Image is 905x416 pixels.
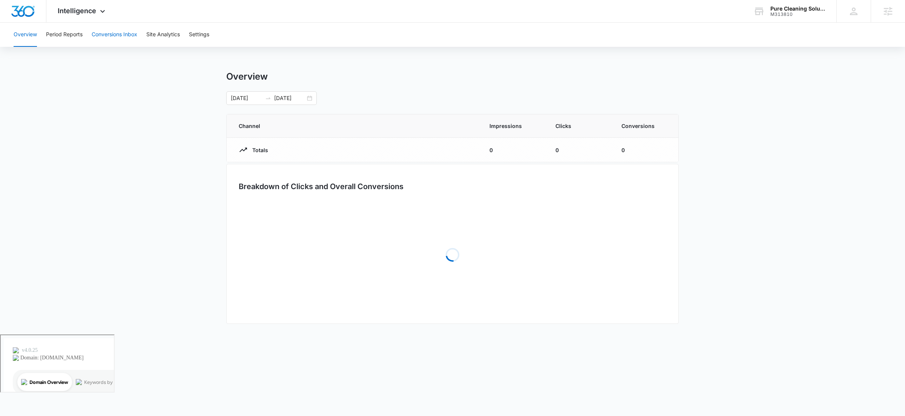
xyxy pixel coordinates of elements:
[248,146,268,154] p: Totals
[20,20,83,26] div: Domain: [DOMAIN_NAME]
[29,45,67,49] div: Domain Overview
[231,94,262,102] input: Start date
[555,122,603,130] span: Clicks
[265,95,271,101] span: to
[146,23,180,47] button: Site Analytics
[20,44,26,50] img: tab_domain_overview_orange.svg
[58,7,96,15] span: Intelligence
[265,95,271,101] span: swap-right
[83,45,127,49] div: Keywords by Traffic
[189,23,209,47] button: Settings
[46,23,83,47] button: Period Reports
[489,122,537,130] span: Impressions
[546,138,612,162] td: 0
[239,181,403,192] h3: Breakdown of Clicks and Overall Conversions
[274,94,305,102] input: End date
[12,20,18,26] img: website_grey.svg
[621,122,666,130] span: Conversions
[770,12,825,17] div: account id
[480,138,546,162] td: 0
[770,6,825,12] div: account name
[612,138,678,162] td: 0
[12,12,18,18] img: logo_orange.svg
[226,71,268,82] h1: Overview
[21,12,37,18] div: v 4.0.25
[14,23,37,47] button: Overview
[239,122,471,130] span: Channel
[75,44,81,50] img: tab_keywords_by_traffic_grey.svg
[92,23,137,47] button: Conversions Inbox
